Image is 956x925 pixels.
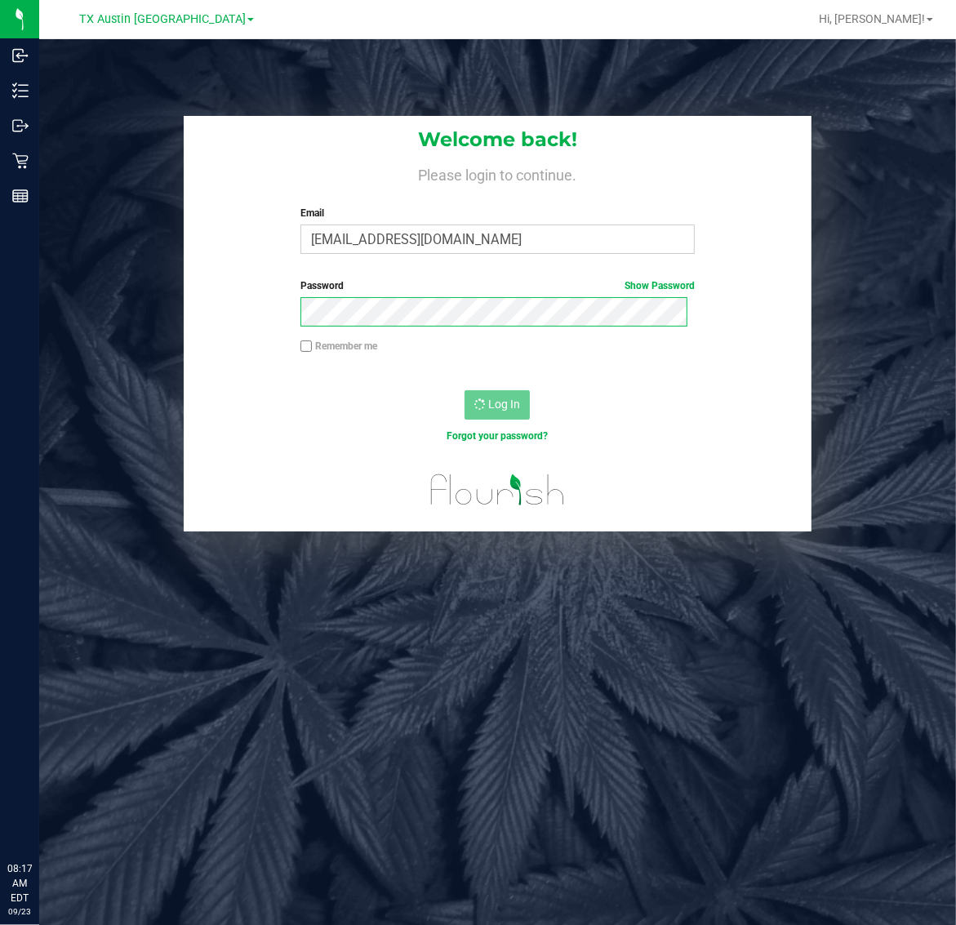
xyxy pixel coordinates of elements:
span: Hi, [PERSON_NAME]! [819,12,925,25]
p: 08:17 AM EDT [7,861,32,905]
button: Log In [465,390,530,420]
img: flourish_logo.svg [419,460,576,519]
span: TX Austin [GEOGRAPHIC_DATA] [79,12,246,26]
inline-svg: Inbound [12,47,29,64]
span: Password [300,280,344,291]
label: Email [300,206,694,220]
inline-svg: Outbound [12,118,29,134]
p: 09/23 [7,905,32,918]
inline-svg: Retail [12,153,29,169]
span: Log In [488,398,520,411]
h4: Please login to continue. [184,163,811,183]
input: Remember me [300,340,312,352]
inline-svg: Inventory [12,82,29,99]
h1: Welcome back! [184,129,811,150]
inline-svg: Reports [12,188,29,204]
a: Forgot your password? [447,430,548,442]
label: Remember me [300,339,377,354]
a: Show Password [625,280,695,291]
